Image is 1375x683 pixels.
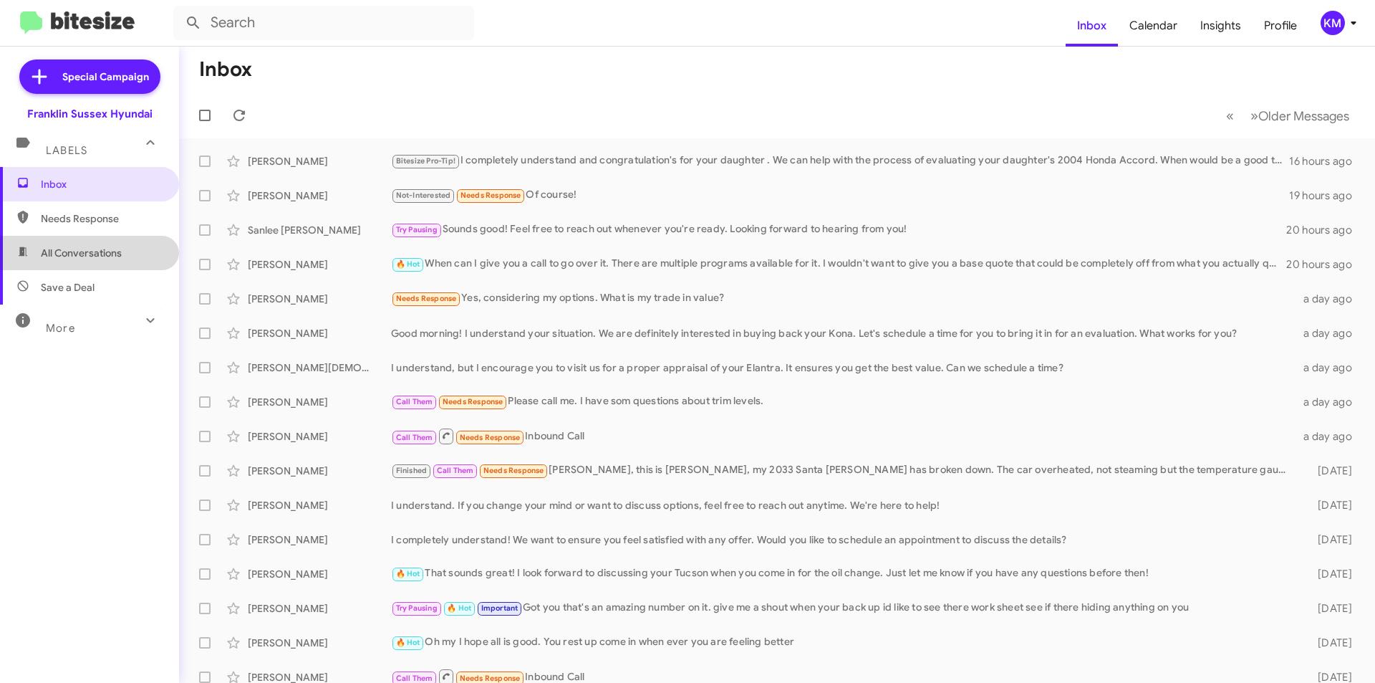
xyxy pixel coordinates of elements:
div: I understand. If you change your mind or want to discuss options, feel free to reach out anytime.... [391,498,1295,512]
div: Got you that's an amazing number on it. give me a shout when your back up id like to see there wo... [391,600,1295,616]
span: More [46,322,75,335]
div: a day ago [1295,395,1364,409]
div: [PERSON_NAME] [248,429,391,444]
div: [PERSON_NAME] [248,257,391,272]
span: Needs Response [443,397,503,406]
div: Yes, considering my options. What is my trade in value? [391,290,1295,307]
div: [DATE] [1295,464,1364,478]
div: [PERSON_NAME] [248,601,391,616]
div: a day ago [1295,360,1364,375]
button: KM [1308,11,1359,35]
input: Search [173,6,474,40]
a: Insights [1189,5,1253,47]
div: Please call me. I have som questions about trim levels. [391,393,1295,410]
span: Older Messages [1258,108,1349,124]
div: [DATE] [1295,567,1364,581]
div: [PERSON_NAME], this is [PERSON_NAME], my 2033 Santa [PERSON_NAME] has broken down. The car overhe... [391,462,1295,479]
div: I completely understand and congratulation's for your daughter . We can help with the process of ... [391,153,1289,169]
span: Bitesize Pro-Tip! [396,156,455,166]
div: [PERSON_NAME] [248,188,391,203]
div: [PERSON_NAME] [248,498,391,512]
div: [DATE] [1295,636,1364,650]
span: 🔥 Hot [396,569,420,578]
span: Needs Response [396,294,457,303]
span: Call Them [396,397,433,406]
div: 20 hours ago [1286,223,1364,237]
div: Franklin Sussex Hyundai [27,107,153,121]
span: Labels [46,144,87,157]
span: Try Pausing [396,603,438,613]
span: Save a Deal [41,280,95,295]
a: Calendar [1118,5,1189,47]
span: Needs Response [460,433,521,442]
span: 🔥 Hot [447,603,471,613]
span: Inbox [41,177,163,191]
div: [PERSON_NAME] [248,636,391,650]
span: Needs Response [460,191,521,200]
a: Special Campaign [19,59,160,94]
div: When can I give you a call to go over it. There are multiple programs available for it. I wouldn'... [391,256,1286,272]
div: 19 hours ago [1289,188,1364,203]
div: [DATE] [1295,498,1364,512]
span: Call Them [396,674,433,683]
div: a day ago [1295,429,1364,444]
a: Inbox [1066,5,1118,47]
span: Needs Response [483,466,544,475]
span: Important [481,603,518,613]
span: 🔥 Hot [396,259,420,269]
span: Try Pausing [396,225,438,234]
span: Needs Response [41,211,163,226]
span: Needs Response [460,674,521,683]
span: Finished [396,466,428,475]
div: [PERSON_NAME] [248,395,391,409]
div: [PERSON_NAME] [248,464,391,478]
div: [PERSON_NAME] [248,326,391,340]
span: 🔥 Hot [396,638,420,647]
div: I completely understand! We want to ensure you feel satisfied with any offer. Would you like to s... [391,532,1295,547]
div: [PERSON_NAME] [248,292,391,306]
span: Call Them [396,433,433,442]
div: KM [1321,11,1345,35]
div: a day ago [1295,292,1364,306]
div: Sanlee [PERSON_NAME] [248,223,391,237]
div: Oh my I hope all is good. You rest up come in when ever you are feeling better [391,634,1295,651]
div: Good morning! I understand your situation. We are definitely interested in buying back your Kona.... [391,326,1295,340]
div: Of course! [391,187,1289,204]
div: That sounds great! I look forward to discussing your Tucson when you come in for the oil change. ... [391,565,1295,582]
h1: Inbox [199,58,252,81]
span: » [1250,107,1258,125]
span: All Conversations [41,246,122,260]
span: Call Them [437,466,474,475]
div: Sounds good! Feel free to reach out whenever you're ready. Looking forward to hearing from you! [391,221,1286,238]
a: Profile [1253,5,1308,47]
div: [DATE] [1295,601,1364,616]
span: Not-Interested [396,191,451,200]
button: Previous [1217,101,1243,130]
div: 20 hours ago [1286,257,1364,272]
span: Special Campaign [62,70,149,84]
div: [PERSON_NAME] [248,154,391,168]
div: a day ago [1295,326,1364,340]
div: [PERSON_NAME] [248,532,391,547]
nav: Page navigation example [1218,101,1358,130]
div: I understand, but I encourage you to visit us for a proper appraisal of your Elantra. It ensures ... [391,360,1295,375]
div: 16 hours ago [1289,154,1364,168]
button: Next [1242,101,1358,130]
span: « [1226,107,1234,125]
div: [DATE] [1295,532,1364,547]
div: [PERSON_NAME] [248,567,391,581]
div: [PERSON_NAME][DEMOGRAPHIC_DATA] [248,360,391,375]
div: Inbound Call [391,427,1295,445]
